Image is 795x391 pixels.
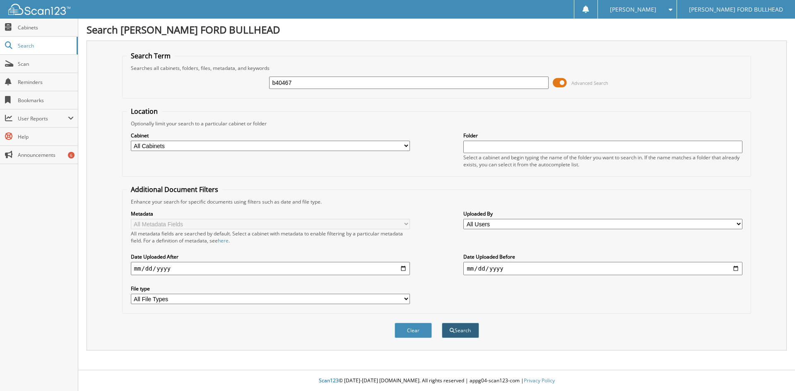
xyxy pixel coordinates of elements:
[131,230,410,244] div: All metadata fields are searched by default. Select a cabinet with metadata to enable filtering b...
[463,253,742,260] label: Date Uploaded Before
[571,80,608,86] span: Advanced Search
[18,115,68,122] span: User Reports
[395,323,432,338] button: Clear
[78,371,795,391] div: © [DATE]-[DATE] [DOMAIN_NAME]. All rights reserved | appg04-scan123-com |
[524,377,555,384] a: Privacy Policy
[18,79,74,86] span: Reminders
[463,210,742,217] label: Uploaded By
[131,262,410,275] input: start
[218,237,229,244] a: here
[689,7,783,12] span: [PERSON_NAME] FORD BULLHEAD
[127,65,747,72] div: Searches all cabinets, folders, files, metadata, and keywords
[131,210,410,217] label: Metadata
[127,120,747,127] div: Optionally limit your search to a particular cabinet or folder
[754,351,795,391] iframe: Chat Widget
[127,185,222,194] legend: Additional Document Filters
[463,262,742,275] input: end
[18,97,74,104] span: Bookmarks
[442,323,479,338] button: Search
[87,23,787,36] h1: Search [PERSON_NAME] FORD BULLHEAD
[18,24,74,31] span: Cabinets
[18,60,74,67] span: Scan
[127,198,747,205] div: Enhance your search for specific documents using filters such as date and file type.
[8,4,70,15] img: scan123-logo-white.svg
[18,133,74,140] span: Help
[127,107,162,116] legend: Location
[127,51,175,60] legend: Search Term
[131,285,410,292] label: File type
[18,42,72,49] span: Search
[68,152,75,158] div: 6
[610,7,656,12] span: [PERSON_NAME]
[18,151,74,158] span: Announcements
[319,377,339,384] span: Scan123
[463,154,742,168] div: Select a cabinet and begin typing the name of the folder you want to search in. If the name match...
[463,132,742,139] label: Folder
[131,253,410,260] label: Date Uploaded After
[131,132,410,139] label: Cabinet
